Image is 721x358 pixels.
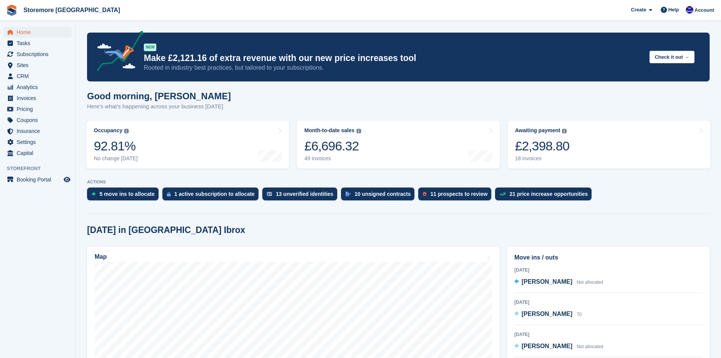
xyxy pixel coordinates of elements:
[522,278,572,285] span: [PERSON_NAME]
[357,129,361,133] img: icon-info-grey-7440780725fd019a000dd9b08b2336e03edf1995a4989e88bcd33f0948082b44.svg
[17,82,62,92] span: Analytics
[17,27,62,38] span: Home
[144,64,643,72] p: Rooted in industry best practices, but tailored to your subscriptions.
[4,60,72,70] a: menu
[522,343,572,349] span: [PERSON_NAME]
[508,120,710,169] a: Awaiting payment £2,398.80 18 invoices
[94,127,122,134] div: Occupancy
[17,38,62,48] span: Tasks
[500,192,506,196] img: price_increase_opportunities-93ffe204e8149a01c8c9dc8f82e8f89637d9d84a8eef4429ea346261dce0b2c0.svg
[87,188,162,204] a: 5 move ins to allocate
[514,342,603,352] a: [PERSON_NAME] Not allocated
[86,120,289,169] a: Occupancy 92.81% No change [DATE]
[4,71,72,81] a: menu
[304,127,354,134] div: Month-to-date sales
[495,188,595,204] a: 21 price increase opportunities
[522,311,572,317] span: [PERSON_NAME]
[87,102,231,111] p: Here's what's happening across your business [DATE]
[430,191,487,197] div: 11 prospects to review
[87,180,710,184] p: ACTIONS
[17,71,62,81] span: CRM
[4,148,72,158] a: menu
[62,175,72,184] a: Preview store
[686,6,693,14] img: Angela
[514,299,702,306] div: [DATE]
[514,277,603,287] a: [PERSON_NAME] Not allocated
[4,174,72,185] a: menu
[4,137,72,147] a: menu
[162,188,262,204] a: 1 active subscription to allocate
[17,49,62,59] span: Subscriptions
[514,253,702,262] h2: Move ins / outs
[514,310,582,319] a: [PERSON_NAME] 70
[515,155,570,162] div: 18 invoices
[515,138,570,154] div: £2,398.80
[95,253,107,260] h2: Map
[17,126,62,136] span: Insurance
[87,91,231,101] h1: Good morning, [PERSON_NAME]
[167,192,171,197] img: active_subscription_to_allocate_icon-d502201f5373d7db506a760aba3b589e785aa758c864c3986d89f69b8ff3...
[577,312,582,317] span: 70
[17,148,62,158] span: Capital
[262,188,341,204] a: 13 unverified identities
[4,49,72,59] a: menu
[17,115,62,125] span: Coupons
[515,127,561,134] div: Awaiting payment
[100,191,155,197] div: 5 move ins to allocate
[649,51,695,63] button: Check it out →
[346,192,351,196] img: contract_signature_icon-13c848040528278c33f63329250d36e43548de30e8caae1d1a13099fd9432cc5.svg
[4,27,72,38] a: menu
[514,267,702,274] div: [DATE]
[631,6,646,14] span: Create
[4,126,72,136] a: menu
[87,225,245,235] h2: [DATE] in [GEOGRAPHIC_DATA] Ibrox
[144,44,156,51] div: NEW
[341,188,419,204] a: 10 unsigned contracts
[17,174,62,185] span: Booking Portal
[577,344,603,349] span: Not allocated
[4,104,72,114] a: menu
[695,6,714,14] span: Account
[90,31,143,74] img: price-adjustments-announcement-icon-8257ccfd72463d97f412b2fc003d46551f7dbcb40ab6d574587a9cd5c0d94...
[509,191,588,197] div: 21 price increase opportunities
[267,192,272,196] img: verify_identity-adf6edd0f0f0b5bbfe63781bf79b02c33cf7c696d77639b501bdc392416b5a36.svg
[304,138,361,154] div: £6,696.32
[304,155,361,162] div: 49 invoices
[4,93,72,103] a: menu
[4,115,72,125] a: menu
[20,4,123,16] a: Storemore [GEOGRAPHIC_DATA]
[92,192,96,196] img: move_ins_to_allocate_icon-fdf77a2bb77ea45bf5b3d319d69a93e2d87916cf1d5bf7949dd705db3b84f3ca.svg
[276,191,333,197] div: 13 unverified identities
[94,155,138,162] div: No change [DATE]
[423,192,427,196] img: prospect-51fa495bee0391a8d652442698ab0144808aea92771e9ea1ae160a38d050c398.svg
[17,60,62,70] span: Sites
[297,120,500,169] a: Month-to-date sales £6,696.32 49 invoices
[6,5,17,16] img: stora-icon-8386f47178a22dfd0bd8f6a31ec36ba5ce8667c1dd55bd0f319d3a0aa187defe.svg
[4,82,72,92] a: menu
[4,38,72,48] a: menu
[668,6,679,14] span: Help
[17,104,62,114] span: Pricing
[514,331,702,338] div: [DATE]
[562,129,567,133] img: icon-info-grey-7440780725fd019a000dd9b08b2336e03edf1995a4989e88bcd33f0948082b44.svg
[17,137,62,147] span: Settings
[174,191,255,197] div: 1 active subscription to allocate
[355,191,411,197] div: 10 unsigned contracts
[94,138,138,154] div: 92.81%
[144,53,643,64] p: Make £2,121.16 of extra revenue with our new price increases tool
[418,188,495,204] a: 11 prospects to review
[577,280,603,285] span: Not allocated
[17,93,62,103] span: Invoices
[124,129,129,133] img: icon-info-grey-7440780725fd019a000dd9b08b2336e03edf1995a4989e88bcd33f0948082b44.svg
[7,165,75,172] span: Storefront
